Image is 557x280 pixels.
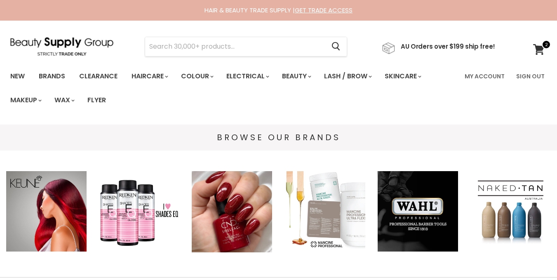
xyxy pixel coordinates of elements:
a: Sign Out [511,68,550,85]
a: My Account [460,68,510,85]
button: Search [325,37,347,56]
a: Skincare [378,68,426,85]
a: Lash / Brow [318,68,377,85]
a: Haircare [125,68,173,85]
a: Colour [175,68,219,85]
a: Beauty [276,68,316,85]
a: Clearance [73,68,124,85]
form: Product [145,37,347,56]
a: Wax [48,92,80,109]
a: Electrical [220,68,274,85]
a: GET TRADE ACCESS [295,6,353,14]
a: Makeup [4,92,47,109]
a: Brands [33,68,71,85]
a: Flyer [81,92,112,109]
a: New [4,68,31,85]
input: Search [145,37,325,56]
ul: Main menu [4,64,460,112]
